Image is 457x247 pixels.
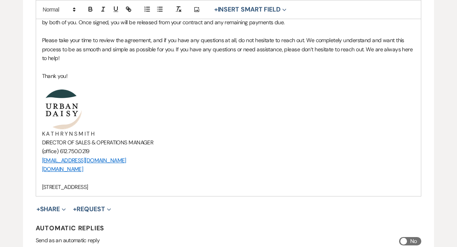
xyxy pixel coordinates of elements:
span: Thank you! [42,72,67,80]
span: + [214,6,218,13]
span: K A T H R Y N S M I T H [42,130,95,137]
p: Please take your time to review the agreement, and if you have any questions at all, do not hesit... [42,36,415,62]
span: Send as an automatic reply [36,237,100,244]
h4: Automatic Replies [36,224,422,232]
span: [STREET_ADDRESS] [42,183,88,191]
a: [EMAIL_ADDRESS][DOMAIN_NAME] [42,157,126,164]
span: + [73,206,77,212]
button: Share [36,206,66,212]
span: DIRECTOR OF SALES & OPERATIONS MANAGER [42,139,154,146]
span: No [410,236,417,246]
span: + [36,206,40,212]
a: [DOMAIN_NAME] [42,165,83,173]
button: Insert Smart Field [211,5,289,14]
button: Request [73,206,111,212]
span: (office) 612.750.0219 [42,148,90,155]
